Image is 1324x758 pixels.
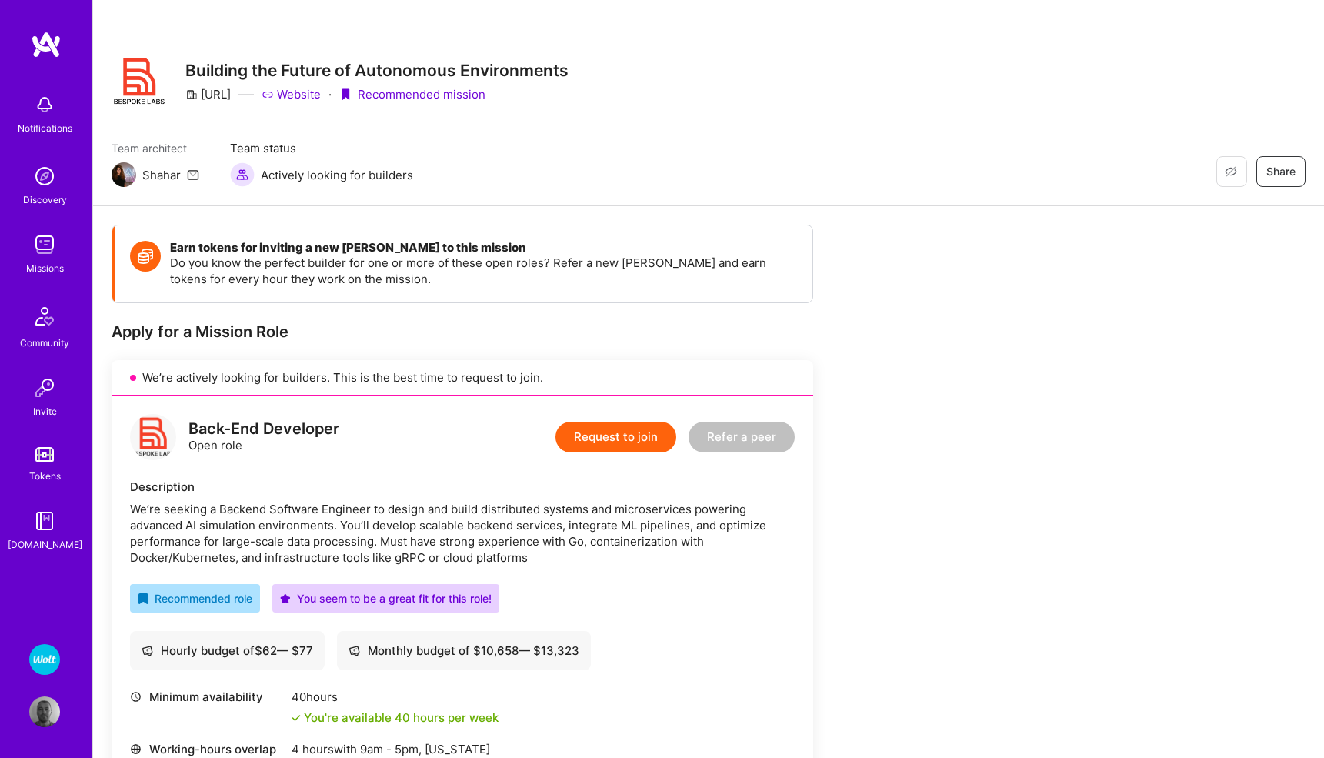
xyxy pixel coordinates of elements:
div: Working-hours overlap [130,741,284,757]
button: Share [1256,156,1306,187]
div: [DOMAIN_NAME] [8,536,82,553]
div: · [328,86,332,102]
i: icon Cash [142,645,153,656]
div: Notifications [18,120,72,136]
div: Shahar [142,167,181,183]
span: Actively looking for builders [261,167,413,183]
img: guide book [29,506,60,536]
i: icon CompanyGray [185,88,198,101]
i: icon Mail [187,169,199,181]
div: Community [20,335,69,351]
div: Monthly budget of $ 10,658 — $ 13,323 [349,643,579,659]
p: Do you know the perfect builder for one or more of these open roles? Refer a new [PERSON_NAME] an... [170,255,797,287]
img: Company Logo [112,54,167,109]
img: Team Architect [112,162,136,187]
img: User Avatar [29,696,60,727]
span: Team status [230,140,413,156]
img: logo [130,414,176,460]
div: We’re seeking a Backend Software Engineer to design and build distributed systems and microservic... [130,501,795,566]
button: Request to join [555,422,676,452]
i: icon PurpleStar [280,593,291,604]
span: Team architect [112,140,199,156]
img: Wolt - Fintech: Payments Expansion Team [29,644,60,675]
h3: Building the Future of Autonomous Environments [185,61,569,80]
span: 9am - 5pm , [357,742,425,756]
i: icon Check [292,713,301,723]
div: Recommended role [138,590,252,606]
div: Recommended mission [339,86,485,102]
div: Hourly budget of $ 62 — $ 77 [142,643,313,659]
span: Share [1266,164,1296,179]
img: logo [31,31,62,58]
a: Website [262,86,321,102]
img: Token icon [130,241,161,272]
a: User Avatar [25,696,64,727]
i: icon Cash [349,645,360,656]
div: Discovery [23,192,67,208]
div: Missions [26,260,64,276]
i: icon EyeClosed [1225,165,1237,178]
div: Description [130,479,795,495]
div: You're available 40 hours per week [292,710,499,726]
i: icon PurpleRibbon [339,88,352,101]
a: Wolt - Fintech: Payments Expansion Team [25,644,64,675]
i: icon World [130,743,142,755]
img: discovery [29,161,60,192]
div: Back-End Developer [188,421,339,437]
img: bell [29,89,60,120]
i: icon Clock [130,691,142,703]
div: 40 hours [292,689,499,705]
button: Refer a peer [689,422,795,452]
div: We’re actively looking for builders. This is the best time to request to join. [112,360,813,396]
i: icon RecommendedBadge [138,593,148,604]
div: Apply for a Mission Role [112,322,813,342]
div: [URL] [185,86,231,102]
div: You seem to be a great fit for this role! [280,590,492,606]
div: Tokens [29,468,61,484]
img: Community [26,298,63,335]
img: Actively looking for builders [230,162,255,187]
div: Minimum availability [130,689,284,705]
div: Invite [33,403,57,419]
img: tokens [35,447,54,462]
div: Open role [188,421,339,453]
div: 4 hours with [US_STATE] [292,741,536,757]
h4: Earn tokens for inviting a new [PERSON_NAME] to this mission [170,241,797,255]
img: Invite [29,372,60,403]
img: teamwork [29,229,60,260]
